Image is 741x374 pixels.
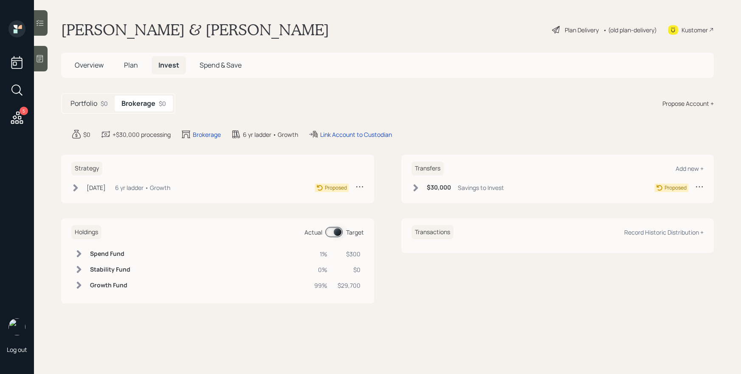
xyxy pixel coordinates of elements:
[304,228,322,237] div: Actual
[71,225,101,239] h6: Holdings
[200,60,242,70] span: Spend & Save
[565,25,599,34] div: Plan Delivery
[662,99,714,108] div: Propose Account +
[7,346,27,354] div: Log out
[682,25,708,34] div: Kustomer
[20,107,28,115] div: 5
[121,99,155,108] h5: Brokerage
[113,130,171,139] div: +$30,000 processing
[90,250,130,258] h6: Spend Fund
[411,161,444,176] h6: Transfers
[676,164,704,173] div: Add new +
[61,20,329,39] h1: [PERSON_NAME] & [PERSON_NAME]
[124,60,138,70] span: Plan
[75,60,104,70] span: Overview
[427,184,451,191] h6: $30,000
[158,60,179,70] span: Invest
[87,183,106,192] div: [DATE]
[325,184,347,192] div: Proposed
[411,225,454,239] h6: Transactions
[458,183,504,192] div: Savings to Invest
[90,282,130,289] h6: Growth Fund
[193,130,221,139] div: Brokerage
[90,266,130,273] h6: Stability Fund
[8,318,25,335] img: james-distasi-headshot.png
[243,130,298,139] div: 6 yr ladder • Growth
[70,99,97,108] h5: Portfolio
[665,184,687,192] div: Proposed
[314,265,327,274] div: 0%
[83,130,90,139] div: $0
[71,161,102,176] h6: Strategy
[115,183,170,192] div: 6 yr ladder • Growth
[346,228,364,237] div: Target
[320,130,392,139] div: Link Account to Custodian
[101,99,108,108] div: $0
[314,249,327,258] div: 1%
[603,25,657,34] div: • (old plan-delivery)
[338,249,361,258] div: $300
[338,265,361,274] div: $0
[338,281,361,290] div: $29,700
[624,228,704,236] div: Record Historic Distribution +
[314,281,327,290] div: 99%
[159,99,166,108] div: $0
